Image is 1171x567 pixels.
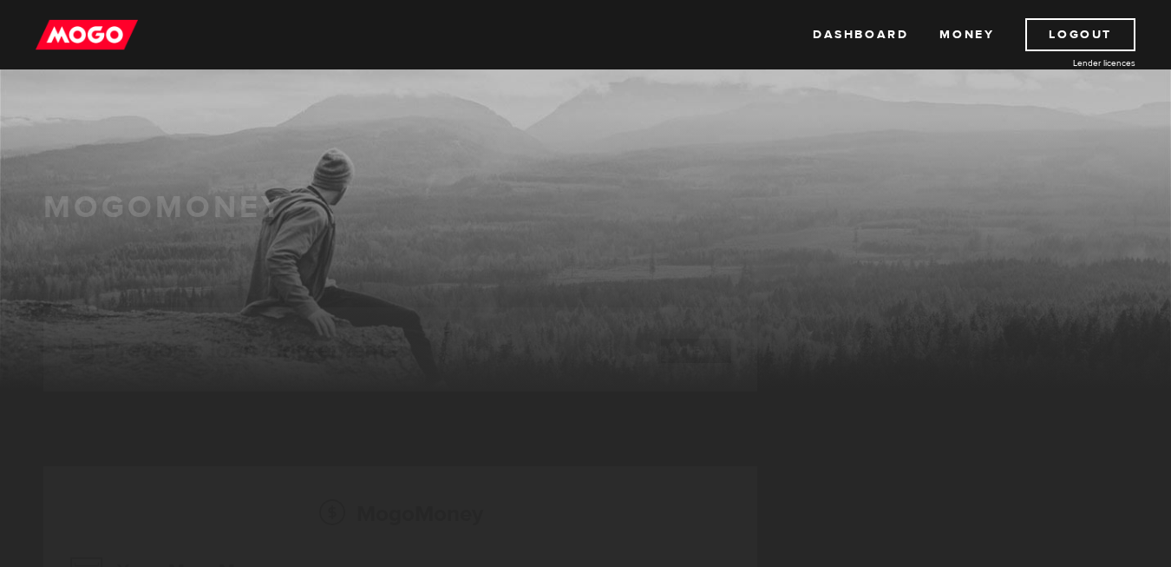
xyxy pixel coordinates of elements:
h2: MogoMoney [69,495,731,531]
h3: Previous loan agreements [69,336,397,359]
h1: MogoMoney [43,189,1128,226]
a: Lender licences [1005,56,1135,69]
img: mogo_logo-11ee424be714fa7cbb0f0f49df9e16ec.png [36,18,138,51]
a: Logout [1025,18,1135,51]
a: View [661,339,731,363]
a: Money [939,18,994,51]
a: Dashboard [813,18,908,51]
